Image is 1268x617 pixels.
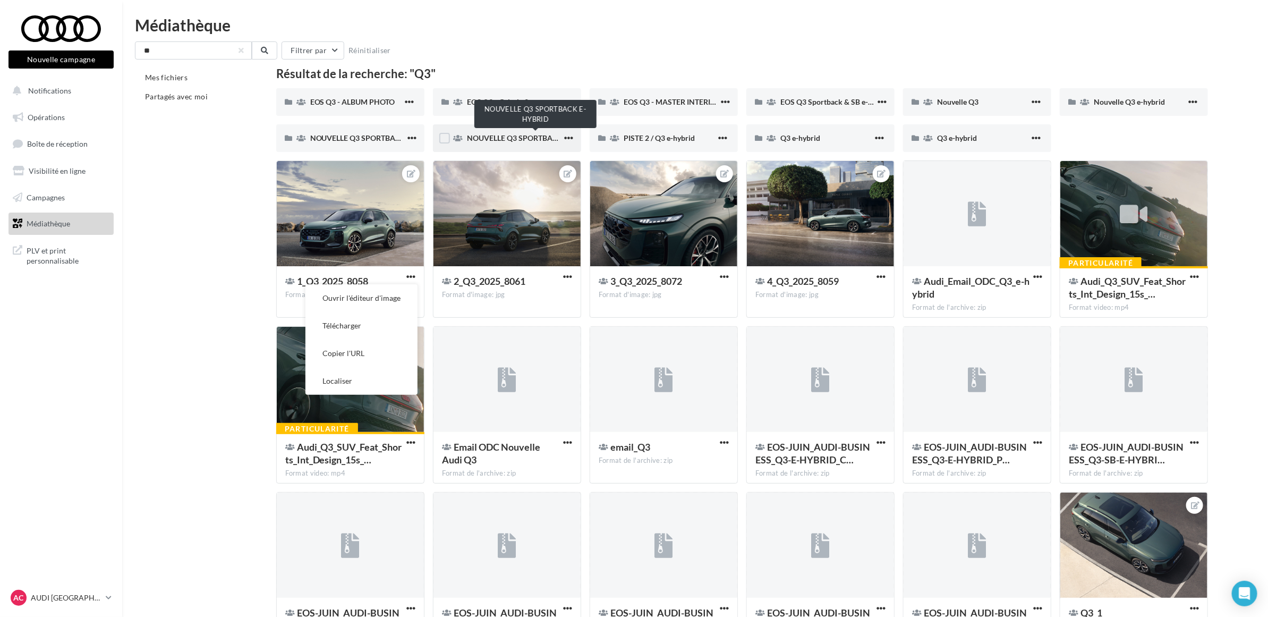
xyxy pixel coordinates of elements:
[135,17,1255,33] div: Médiathèque
[599,456,729,466] div: Format de l'archive: zip
[145,92,208,101] span: Partagés avec moi
[282,41,344,60] button: Filtrer par
[755,290,886,300] div: Format d'image: jpg
[145,73,188,82] span: Mes fichiers
[344,44,395,57] button: Réinitialiser
[937,133,977,142] span: Q3 e-hybrid
[6,213,116,235] a: Médiathèque
[610,441,650,453] span: email_Q3
[29,166,86,175] span: Visibilité en ligne
[6,239,116,271] a: PLV et print personnalisable
[310,133,406,142] span: NOUVELLE Q3 SPORTBACK
[276,423,358,435] div: Particularité
[285,469,415,478] div: Format video: mp4
[454,275,525,287] span: 2_Q3_2025_8061
[27,192,65,201] span: Campagnes
[474,100,597,128] div: NOUVELLE Q3 SPORTBACK E-HYBRID
[310,97,395,106] span: EOS Q3 - ALBUM PHOTO
[297,275,369,287] span: 1_Q3_2025_8058
[1232,581,1257,606] div: Open Intercom Messenger
[1069,441,1184,466] span: EOS-JUIN_AUDI-BUSINESS_Q3-SB-E-HYBRID_CAR-1080x1080
[755,441,870,466] span: EOS-JUIN_AUDI-BUSINESS_Q3-E-HYBRID_CAR-1080x1080
[14,593,24,603] span: AC
[442,441,540,466] span: Email ODC Nouvelle Audi Q3
[1094,97,1165,106] span: Nouvelle Q3 e-hybrid
[912,303,1042,312] div: Format de l'archive: zip
[1069,303,1199,312] div: Format video: mp4
[8,588,114,608] a: AC AUDI [GEOGRAPHIC_DATA]
[6,160,116,182] a: Visibilité en ligne
[624,97,725,106] span: EOS Q3 - MASTER INTERIEUR
[305,312,418,340] button: Télécharger
[27,139,88,148] span: Boîte de réception
[1069,275,1186,300] span: Audi_Q3_SUV_Feat_Shorts_Int_Design_15s_4x5_EN_clean.mov_1
[6,187,116,209] a: Campagnes
[467,133,599,142] span: NOUVELLE Q3 SPORTBACK E-HYBRID
[599,290,729,300] div: Format d'image: jpg
[780,133,820,142] span: Q3 e-hybrid
[305,284,418,312] button: Ouvrir l'éditeur d'image
[610,275,682,287] span: 3_Q3_2025_8072
[285,441,402,466] span: Audi_Q3_SUV_Feat_Shorts_Int_Design_15s_9x16_EN_clean.mov_1
[755,469,886,478] div: Format de l'archive: zip
[467,97,529,106] span: EOS Q3 - Galerie 2
[912,441,1027,466] span: EOS-JUIN_AUDI-BUSINESS_Q3-E-HYBRID_PL-1080x1080
[305,340,418,367] button: Copier l'URL
[6,80,112,102] button: Notifications
[276,68,1209,80] div: Résultat de la recherche: "Q3"
[912,275,1029,300] span: Audi_Email_ODC_Q3_e-hybrid
[305,367,418,395] button: Localiser
[27,243,109,266] span: PLV et print personnalisable
[285,290,415,300] div: Format d'image: jpg
[31,593,101,603] p: AUDI [GEOGRAPHIC_DATA]
[624,133,695,142] span: PISTE 2 / Q3 e-hybrid
[442,290,572,300] div: Format d'image: jpg
[442,469,572,478] div: Format de l'archive: zip
[27,219,70,228] span: Médiathèque
[780,97,891,106] span: EOS Q3 Sportback & SB e-Hybrid
[1069,469,1199,478] div: Format de l'archive: zip
[1060,257,1142,269] div: Particularité
[937,97,978,106] span: Nouvelle Q3
[6,132,116,155] a: Boîte de réception
[8,50,114,69] button: Nouvelle campagne
[28,86,71,95] span: Notifications
[6,106,116,129] a: Opérations
[912,469,1042,478] div: Format de l'archive: zip
[767,275,839,287] span: 4_Q3_2025_8059
[28,113,65,122] span: Opérations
